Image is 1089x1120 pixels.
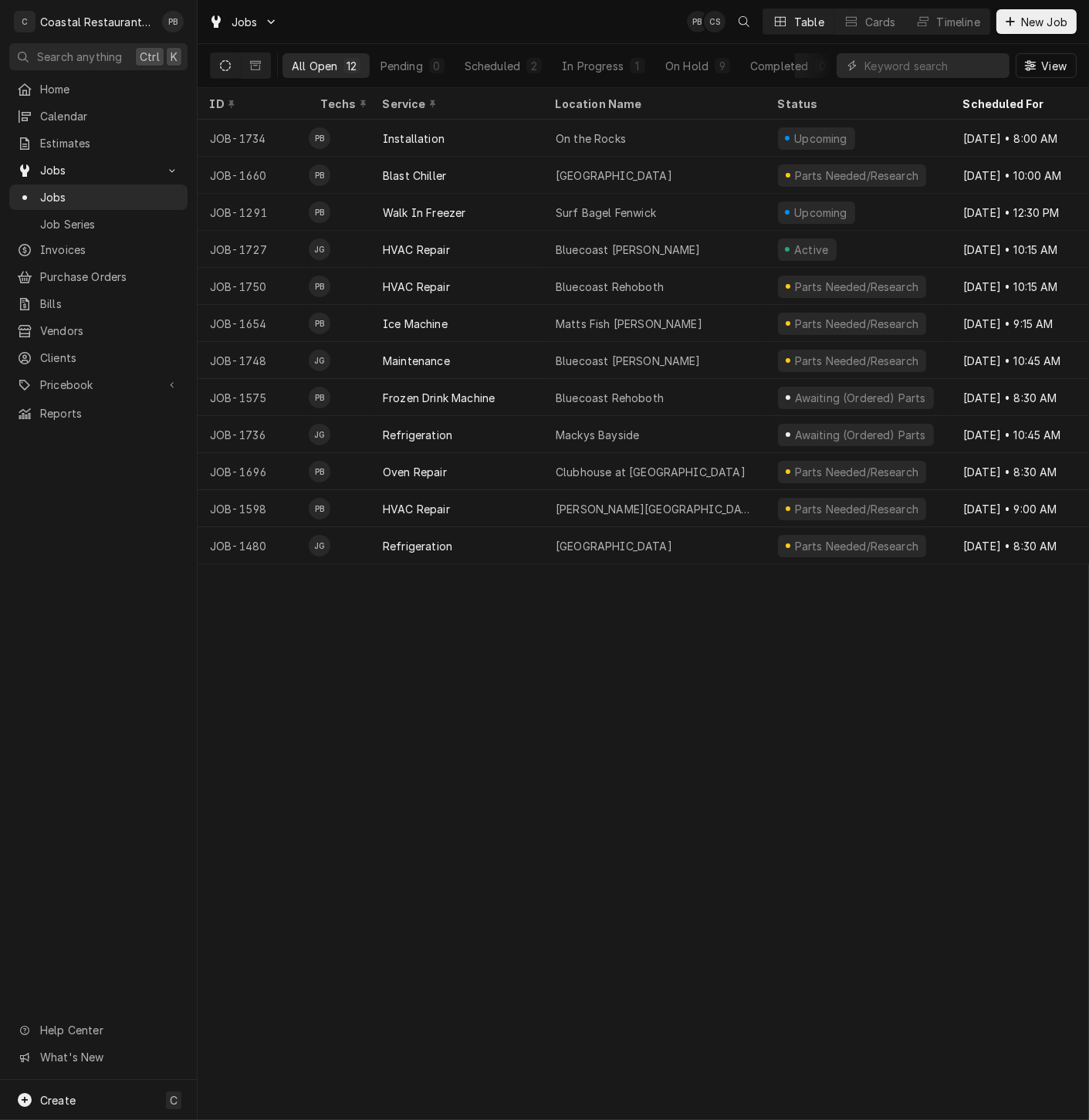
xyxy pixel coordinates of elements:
div: Cards [865,14,896,30]
button: Search anythingCtrlK [9,43,188,70]
div: JOB-1480 [198,527,309,564]
span: C [170,1092,178,1108]
span: Reports [40,405,180,421]
div: Upcoming [793,130,850,147]
div: HVAC Repair [383,279,450,295]
div: JG [309,424,330,445]
div: 0 [432,58,441,74]
div: Matts Fish [PERSON_NAME] [556,316,702,332]
div: [GEOGRAPHIC_DATA] [556,167,672,184]
span: Purchase Orders [40,269,180,285]
div: PB [309,461,330,482]
div: PB [309,276,330,297]
div: Installation [383,130,445,147]
a: Home [9,76,188,102]
span: Search anything [37,49,122,65]
div: In Progress [562,58,624,74]
div: Ice Machine [383,316,448,332]
span: Ctrl [140,49,160,65]
div: JOB-1696 [198,453,309,490]
div: JOB-1660 [198,157,309,194]
a: Go to What's New [9,1044,188,1070]
div: Table [794,14,824,30]
div: Surf Bagel Fenwick [556,205,656,221]
div: PB [309,164,330,186]
div: Active [792,242,830,258]
div: 9 [718,58,727,74]
div: [PERSON_NAME][GEOGRAPHIC_DATA] [556,501,753,517]
span: Help Center [40,1022,178,1038]
span: Jobs [232,14,258,30]
span: Vendors [40,323,180,339]
div: Bluecoast Rehoboth [556,390,664,406]
div: Refrigeration [383,427,452,443]
a: Job Series [9,211,188,237]
div: Phill Blush's Avatar [309,164,330,186]
div: Parts Needed/Research [793,501,920,517]
div: Refrigeration [383,538,452,554]
div: 1 [633,58,642,74]
span: Calendar [40,108,180,124]
div: Parts Needed/Research [793,279,920,295]
div: C [14,11,36,32]
a: Go to Jobs [9,157,188,183]
span: Invoices [40,242,180,258]
div: Bluecoast [PERSON_NAME] [556,242,701,258]
div: All Open [292,58,337,74]
div: Phill Blush's Avatar [309,313,330,334]
div: Scheduled [465,58,520,74]
a: Bills [9,291,188,316]
div: On the Rocks [556,130,626,147]
div: James Gatton's Avatar [309,535,330,557]
div: Bluecoast Rehoboth [556,279,664,295]
button: New Job [996,9,1077,34]
div: 12 [347,58,357,74]
div: Timeline [937,14,980,30]
span: Pricebook [40,377,157,393]
a: Clients [9,345,188,371]
span: Bills [40,296,180,312]
div: James Gatton's Avatar [309,424,330,445]
div: JOB-1654 [198,305,309,342]
div: CS [704,11,725,32]
div: Parts Needed/Research [793,167,920,184]
div: 0 [818,58,827,74]
a: Vendors [9,318,188,343]
div: Completed [750,58,808,74]
a: Go to Pricebook [9,372,188,398]
div: PB [309,387,330,408]
div: JOB-1748 [198,342,309,379]
div: Maintenance [383,353,450,369]
div: Pending [380,58,423,74]
div: Blast Chiller [383,167,446,184]
span: New Job [1018,14,1070,30]
div: Upcoming [793,205,850,221]
div: Parts Needed/Research [793,538,920,554]
div: JG [309,535,330,557]
div: JG [309,239,330,260]
span: Job Series [40,216,180,232]
div: PB [162,11,184,32]
div: Techs [321,96,369,112]
span: Create [40,1094,76,1107]
a: Invoices [9,237,188,262]
button: View [1016,53,1077,78]
div: PB [309,313,330,334]
div: JG [309,350,330,371]
div: Phill Blush's Avatar [309,201,330,223]
div: Phill Blush's Avatar [309,498,330,519]
div: JOB-1291 [198,194,309,231]
a: Jobs [9,184,188,210]
div: Phill Blush's Avatar [687,11,709,32]
input: Keyword search [864,53,1002,78]
span: Home [40,81,180,97]
div: Chris Sockriter's Avatar [704,11,725,32]
div: James Gatton's Avatar [309,350,330,371]
div: Bluecoast [PERSON_NAME] [556,353,701,369]
div: Location Name [556,96,750,112]
div: Phill Blush's Avatar [162,11,184,32]
div: Frozen Drink Machine [383,390,495,406]
a: Calendar [9,103,188,129]
span: Estimates [40,135,180,151]
div: On Hold [665,58,709,74]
